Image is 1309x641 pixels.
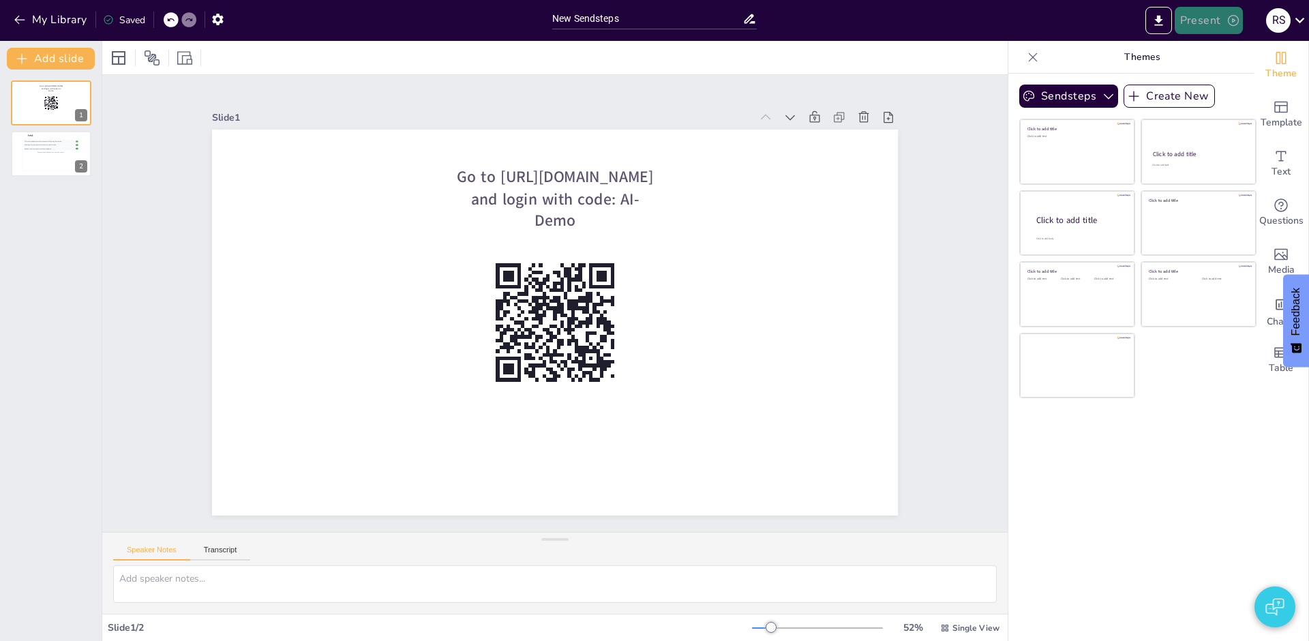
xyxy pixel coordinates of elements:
span: Single View [952,623,999,633]
div: Click to add title [1149,269,1246,274]
div: Click to add text [1094,278,1125,281]
div: 52 % [897,621,929,634]
div: Resize presentation [175,47,195,69]
div: 1 [75,109,87,121]
div: Click to add title [1149,197,1246,203]
div: Get real-time input from your audience [1254,188,1308,237]
div: Layout [108,47,130,69]
span: Feedback [1290,288,1302,336]
button: Feedback - Show survey [1283,274,1309,367]
div: Click to add text [1202,278,1245,281]
span: Media [1268,263,1295,278]
button: Transcript [190,546,251,561]
span: Go to [URL][DOMAIN_NAME] and login with code: AI-Demo [457,166,653,231]
button: Add slide [7,48,95,70]
div: Add a table [1254,336,1308,385]
div: 2 [75,160,87,173]
div: Click to add title [1027,269,1125,274]
div: Participants can submit questions and vote for their favorites. [25,144,76,145]
div: Add text boxes [1254,139,1308,188]
div: Click to add body [1036,237,1122,241]
div: Click to add text [1027,278,1058,281]
div: Questions with the most upvotes will be highlighted. [25,147,76,149]
div: Slide 1 [212,111,751,124]
div: Click to add text [1061,278,1092,281]
span: Go to [URL][DOMAIN_NAME] and login with code: AI-Demo [40,85,63,92]
div: Click to add text [1027,135,1125,138]
button: Sendsteps [1019,85,1118,108]
button: R S [1266,7,1291,34]
div: More questions will appear here during the session... [24,150,79,153]
span: Theme [1265,66,1297,81]
button: Export to PowerPoint [1145,7,1172,34]
span: test [28,134,33,138]
div: R S [1266,8,1291,33]
div: Click to add text [1149,278,1192,281]
span: Charts [1267,314,1295,329]
div: This is how participant questions will appear with upvoting functionality. [25,140,76,142]
div: Slide 1 / 2 [108,621,752,634]
button: Create New [1124,85,1215,108]
div: Click to add title [1036,215,1124,226]
div: Click to add title [1027,126,1125,132]
button: Speaker Notes [113,546,190,561]
input: Insert title [552,9,742,29]
div: Add charts and graphs [1254,286,1308,336]
div: 1 [11,80,91,125]
div: Add images, graphics, shapes or video [1254,237,1308,286]
span: Template [1261,115,1302,130]
span: Text [1272,164,1291,179]
span: Position [144,50,160,66]
button: My Library [10,9,93,31]
div: Change the overall theme [1254,41,1308,90]
span: Table [1269,361,1293,376]
div: Add ready made slides [1254,90,1308,139]
div: Click to add text [1152,164,1243,167]
div: 2 [11,131,91,176]
button: Present [1175,7,1243,34]
p: Themes [1044,41,1240,74]
span: Questions [1259,213,1304,228]
div: Saved [103,14,145,27]
div: Click to add title [1153,150,1244,158]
